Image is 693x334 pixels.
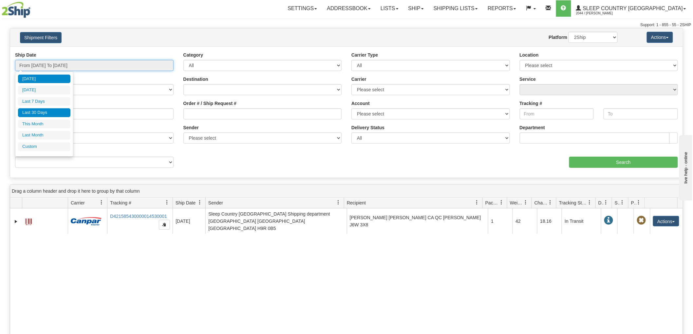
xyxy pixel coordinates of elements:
[351,76,366,82] label: Carrier
[2,22,691,28] div: Support: 1 - 855 - 55 - 2SHIP
[598,200,604,206] span: Delivery Status
[18,131,70,140] li: Last Month
[18,142,70,151] li: Custom
[110,200,131,206] span: Tracking #
[347,208,488,234] td: [PERSON_NAME] [PERSON_NAME] CA QC [PERSON_NAME] J6W 3X8
[183,76,208,82] label: Destination
[194,197,205,208] a: Ship Date filter column settings
[10,185,683,198] div: grid grouping header
[13,218,19,225] a: Expand
[18,86,70,95] li: [DATE]
[183,124,199,131] label: Sender
[601,197,612,208] a: Delivery Status filter column settings
[322,0,376,17] a: Addressbook
[520,76,536,82] label: Service
[205,208,347,234] td: Sleep Country [GEOGRAPHIC_DATA] Shipping department [GEOGRAPHIC_DATA] [GEOGRAPHIC_DATA] [GEOGRAPH...
[562,208,601,234] td: In Transit
[617,197,628,208] a: Shipment Issues filter column settings
[18,75,70,83] li: [DATE]
[376,0,403,17] a: Lists
[18,97,70,106] li: Last 7 Days
[351,52,378,58] label: Carrier Type
[631,200,637,206] span: Pickup Status
[615,200,620,206] span: Shipment Issues
[208,200,223,206] span: Sender
[520,197,532,208] a: Weight filter column settings
[513,208,537,234] td: 42
[520,52,539,58] label: Location
[604,216,613,225] span: In Transit
[581,6,683,11] span: Sleep Country [GEOGRAPHIC_DATA]
[653,216,679,226] button: Actions
[347,200,366,206] span: Recipient
[678,133,692,200] iframe: chat widget
[176,200,196,206] span: Ship Date
[471,197,482,208] a: Recipient filter column settings
[351,124,384,131] label: Delivery Status
[283,0,322,17] a: Settings
[173,208,205,234] td: [DATE]
[520,100,542,107] label: Tracking #
[488,208,513,234] td: 1
[534,200,548,206] span: Charge
[483,0,521,17] a: Reports
[403,0,429,17] a: Ship
[2,2,30,18] img: logo2044.jpg
[333,197,344,208] a: Sender filter column settings
[96,197,107,208] a: Carrier filter column settings
[576,10,625,17] span: 2044 / [PERSON_NAME]
[569,157,678,168] input: Search
[520,108,594,119] input: From
[510,200,524,206] span: Weight
[110,214,167,219] a: D421585430000014530001
[183,52,203,58] label: Category
[571,0,691,17] a: Sleep Country [GEOGRAPHIC_DATA] 2044 / [PERSON_NAME]
[604,108,678,119] input: To
[351,100,370,107] label: Account
[559,200,588,206] span: Tracking Status
[18,120,70,129] li: This Month
[584,197,595,208] a: Tracking Status filter column settings
[633,197,645,208] a: Pickup Status filter column settings
[429,0,483,17] a: Shipping lists
[20,32,62,43] button: Shipment Filters
[485,200,499,206] span: Packages
[159,220,170,230] button: Copy to clipboard
[183,100,237,107] label: Order # / Ship Request #
[637,216,646,225] span: Pickup Not Assigned
[71,217,102,225] img: 14 - Canpar
[647,32,673,43] button: Actions
[15,52,36,58] label: Ship Date
[496,197,507,208] a: Packages filter column settings
[5,6,61,10] div: live help - online
[545,197,556,208] a: Charge filter column settings
[520,124,545,131] label: Department
[18,108,70,117] li: Last 30 Days
[25,216,32,226] a: Label
[71,200,85,206] span: Carrier
[549,34,568,41] label: Platform
[537,208,562,234] td: 18.16
[161,197,173,208] a: Tracking # filter column settings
